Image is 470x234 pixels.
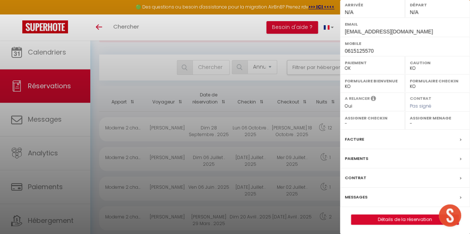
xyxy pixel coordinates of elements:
[439,204,461,227] div: Ouvrir le chat
[345,9,353,15] span: N/A
[410,77,465,85] label: Formulaire Checkin
[345,77,400,85] label: Formulaire Bienvenue
[410,103,431,109] span: Pas signé
[345,59,400,66] label: Paiement
[410,114,465,122] label: Assigner Menage
[345,114,400,122] label: Assigner Checkin
[410,95,431,100] label: Contrat
[345,48,374,54] span: 0615125570
[345,29,433,34] span: [EMAIL_ADDRESS][DOMAIN_NAME]
[345,155,368,162] label: Paiements
[345,174,366,182] label: Contrat
[345,1,400,9] label: Arrivée
[410,59,465,66] label: Caution
[371,95,376,103] i: Sélectionner OUI si vous souhaiter envoyer les séquences de messages post-checkout
[410,9,418,15] span: N/A
[351,214,459,225] button: Détails de la réservation
[345,95,370,102] label: A relancer
[345,135,364,143] label: Facture
[345,193,367,201] label: Messages
[345,40,465,47] label: Mobile
[351,215,458,224] a: Détails de la réservation
[410,1,465,9] label: Départ
[345,20,465,28] label: Email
